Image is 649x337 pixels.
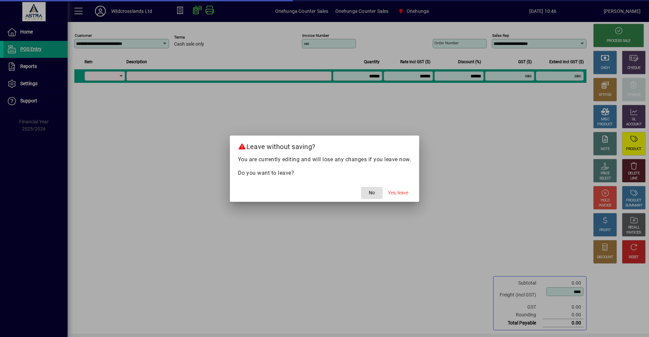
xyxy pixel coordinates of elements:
p: Do you want to leave? [238,169,411,177]
h2: Leave without saving? [230,136,419,155]
span: No [369,189,375,196]
span: Yes, leave [388,189,408,196]
button: No [361,187,383,199]
p: You are currently editing and will lose any changes if you leave now. [238,155,411,164]
button: Yes, leave [385,187,411,199]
